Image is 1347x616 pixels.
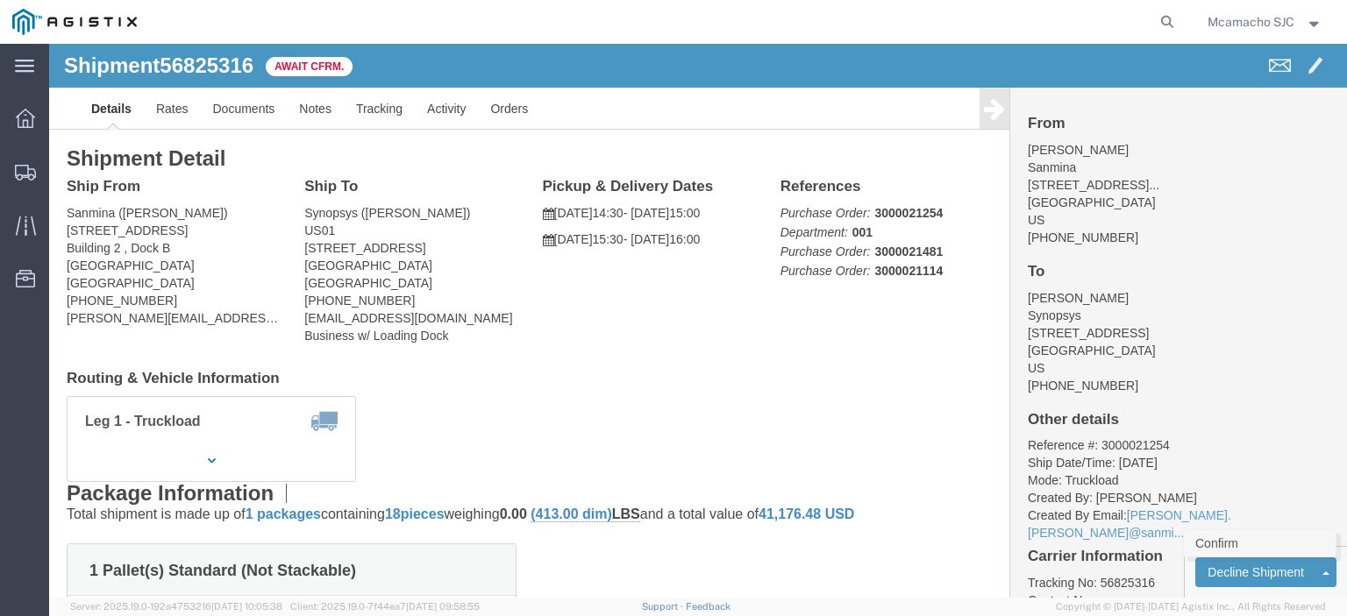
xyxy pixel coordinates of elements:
[642,601,686,612] a: Support
[290,601,480,612] span: Client: 2025.19.0-7f44ea7
[70,601,282,612] span: Server: 2025.19.0-192a4753216
[1208,12,1294,32] span: Mcamacho SJC
[49,44,1347,598] iframe: FS Legacy Container
[686,601,731,612] a: Feedback
[211,601,282,612] span: [DATE] 10:05:38
[406,601,480,612] span: [DATE] 09:58:55
[1207,11,1323,32] button: Mcamacho SJC
[12,9,137,35] img: logo
[1056,599,1326,614] span: Copyright © [DATE]-[DATE] Agistix Inc., All Rights Reserved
